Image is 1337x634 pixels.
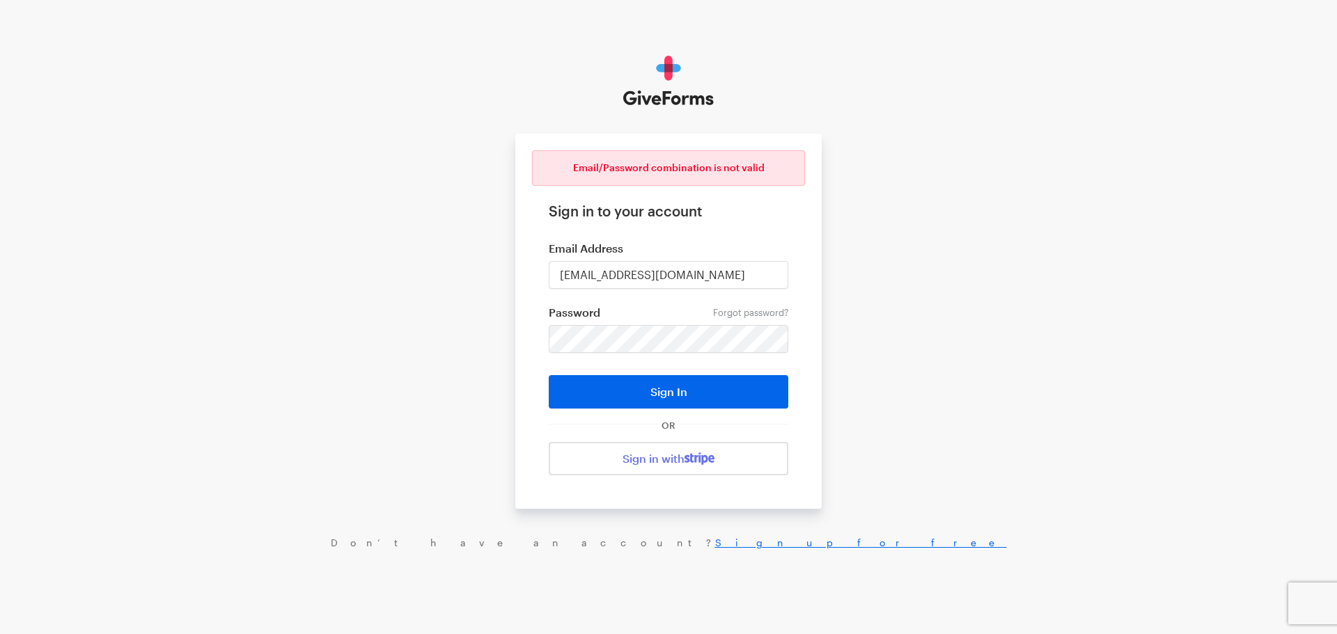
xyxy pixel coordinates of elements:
div: Don’t have an account? [14,537,1323,549]
div: Email/Password combination is not valid [532,150,805,186]
label: Email Address [549,241,788,255]
span: OR [659,420,678,431]
img: GiveForms [623,56,714,106]
h1: Sign in to your account [549,203,788,219]
a: Sign in with [549,442,788,475]
a: Sign up for free [715,537,1007,548]
button: Sign In [549,375,788,409]
img: stripe-07469f1003232ad58a8838275b02f7af1ac9ba95304e10fa954b414cd571f63b.svg [685,452,714,465]
label: Password [549,306,788,319]
a: Forgot password? [713,307,788,318]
